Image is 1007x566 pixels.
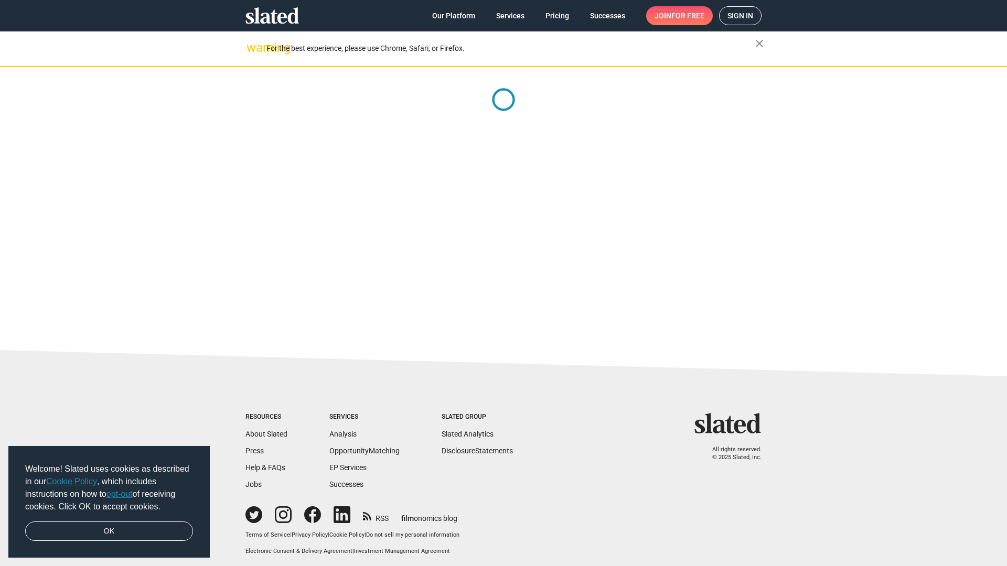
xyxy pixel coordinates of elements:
[328,531,329,538] span: |
[545,6,569,25] span: Pricing
[582,6,634,25] a: Successes
[424,6,484,25] a: Our Platform
[245,463,285,472] a: Help & FAQs
[245,430,287,438] a: About Slated
[537,6,577,25] a: Pricing
[245,447,264,455] a: Press
[363,507,389,524] a: RSS
[8,446,210,558] div: cookieconsent
[701,446,762,461] p: All rights reserved. © 2025 Slated, Inc.
[655,6,704,25] span: Join
[245,480,262,488] a: Jobs
[266,41,755,56] div: For the best experience, please use Chrome, Safari, or Firefox.
[106,489,133,498] a: opt-out
[401,514,414,523] span: film
[245,413,287,421] div: Resources
[488,6,533,25] a: Services
[245,548,352,554] a: Electronic Consent & Delivery Agreement
[401,505,457,524] a: filmonomics blog
[25,463,193,513] span: Welcome! Slated uses cookies as described in our , which includes instructions on how to of recei...
[329,480,363,488] a: Successes
[25,521,193,541] a: dismiss cookie message
[753,37,766,50] mat-icon: close
[719,6,762,25] a: Sign in
[352,548,354,554] span: |
[329,531,365,538] a: Cookie Policy
[442,430,494,438] a: Slated Analytics
[496,6,524,25] span: Services
[432,6,475,25] span: Our Platform
[245,531,290,538] a: Terms of Service
[671,6,704,25] span: for free
[329,413,400,421] div: Services
[46,477,97,486] a: Cookie Policy
[727,7,753,25] span: Sign in
[442,447,513,455] a: DisclosureStatements
[646,6,713,25] a: Joinfor free
[354,548,450,554] a: Investment Management Agreement
[365,531,366,538] span: |
[329,447,400,455] a: OpportunityMatching
[590,6,625,25] span: Successes
[366,531,459,539] button: Do not sell my personal information
[329,463,367,472] a: EP Services
[292,531,328,538] a: Privacy Policy
[290,531,292,538] span: |
[329,430,357,438] a: Analysis
[247,41,259,54] mat-icon: warning
[442,413,513,421] div: Slated Group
